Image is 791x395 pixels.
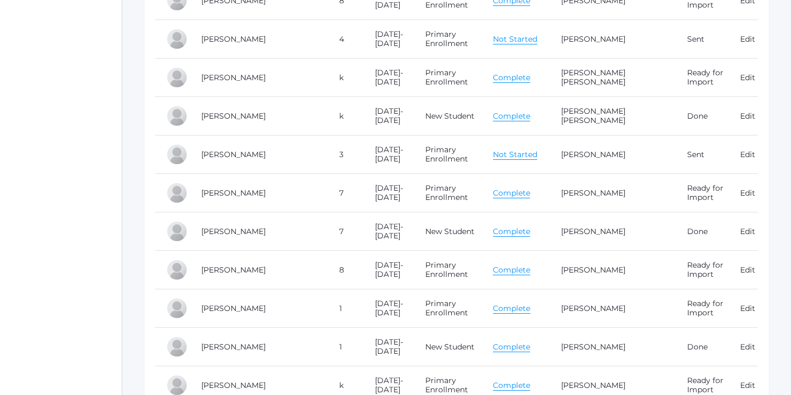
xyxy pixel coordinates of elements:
[201,150,266,159] a: [PERSON_NAME]
[493,150,537,160] a: Not Started
[166,28,188,50] div: Jentzen Tilley
[201,265,266,275] a: [PERSON_NAME]
[493,342,530,352] a: Complete
[561,226,625,236] a: [PERSON_NAME]
[201,73,266,82] a: [PERSON_NAME]
[201,380,266,390] a: [PERSON_NAME]
[676,212,729,251] td: Done
[561,380,625,390] a: [PERSON_NAME]
[740,111,755,121] a: Edit
[328,59,364,97] td: k
[166,259,188,281] div: Whitney Waddell
[414,174,482,212] td: Primary Enrollment
[201,303,266,313] a: [PERSON_NAME]
[561,68,625,87] a: [PERSON_NAME] [PERSON_NAME]
[166,182,188,204] div: Lilly Voelker
[364,59,414,97] td: [DATE]-[DATE]
[676,251,729,289] td: Ready for Import
[740,303,755,313] a: Edit
[364,289,414,328] td: [DATE]-[DATE]
[414,251,482,289] td: Primary Enrollment
[190,97,328,135] td: [PERSON_NAME]
[676,135,729,174] td: Sent
[364,174,414,212] td: [DATE]-[DATE]
[364,212,414,251] td: [DATE]-[DATE]
[676,328,729,366] td: Done
[740,380,755,390] a: Edit
[166,297,188,319] div: Henry Waldrop
[364,251,414,289] td: [DATE]-[DATE]
[414,97,482,135] td: New Student
[328,97,364,135] td: k
[740,34,755,44] a: Edit
[166,67,188,88] div: Jude Toups
[201,34,266,44] a: [PERSON_NAME]
[561,150,625,159] a: [PERSON_NAME]
[676,97,729,135] td: Done
[414,59,482,97] td: Primary Enrollment
[493,111,530,121] a: Complete
[493,226,530,237] a: Complete
[414,289,482,328] td: Primary Enrollment
[493,188,530,198] a: Complete
[676,20,729,59] td: Sent
[328,212,364,251] td: 7
[364,135,414,174] td: [DATE]-[DATE]
[493,34,537,44] a: Not Started
[561,342,625,352] a: [PERSON_NAME]
[166,144,188,165] div: Taylor Vanni
[414,20,482,59] td: Primary Enrollment
[364,97,414,135] td: [DATE]-[DATE]
[740,150,755,159] a: Edit
[676,289,729,328] td: Ready for Import
[328,135,364,174] td: 3
[740,188,755,198] a: Edit
[328,174,364,212] td: 7
[190,212,328,251] td: [PERSON_NAME]
[740,265,755,275] a: Edit
[561,106,625,125] a: [PERSON_NAME] [PERSON_NAME]
[328,251,364,289] td: 8
[676,59,729,97] td: Ready for Import
[561,188,625,198] a: [PERSON_NAME]
[493,265,530,275] a: Complete
[414,328,482,366] td: New Student
[740,73,755,82] a: Edit
[201,188,266,198] a: [PERSON_NAME]
[364,20,414,59] td: [DATE]-[DATE]
[676,174,729,212] td: Ready for Import
[493,380,530,391] a: Complete
[561,265,625,275] a: [PERSON_NAME]
[328,20,364,59] td: 4
[414,212,482,251] td: New Student
[493,73,530,83] a: Complete
[364,328,414,366] td: [DATE]-[DATE]
[740,342,755,352] a: Edit
[740,226,755,236] a: Edit
[328,289,364,328] td: 1
[493,303,530,314] a: Complete
[561,303,625,313] a: [PERSON_NAME]
[561,34,625,44] a: [PERSON_NAME]
[190,328,328,366] td: [PERSON_NAME]
[414,135,482,174] td: Primary Enrollment
[328,328,364,366] td: 1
